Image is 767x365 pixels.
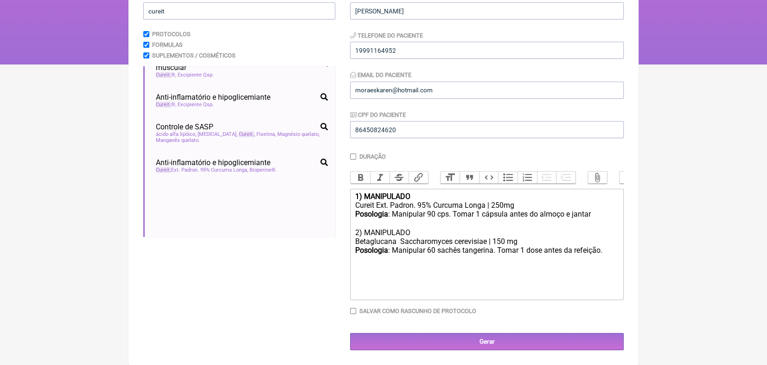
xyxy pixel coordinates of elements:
[198,131,237,137] span: [MEDICAL_DATA]
[350,333,624,350] input: Gerar
[359,153,386,160] label: Duração
[249,167,277,173] span: Bioperine®
[156,131,196,137] span: ácido alfa lipóico
[537,172,556,184] button: Decrease Level
[409,172,428,184] button: Link
[277,131,320,137] span: Magnésio quelato
[518,172,537,184] button: Numbers
[152,52,236,59] label: Suplementos / Cosméticos
[556,172,575,184] button: Increase Level
[479,172,499,184] button: Code
[152,41,183,48] label: Formulas
[156,137,200,143] span: Manganês quelato
[178,72,214,78] span: Excipiente Qsp
[156,167,171,173] span: Cureit
[620,172,639,184] button: Undo
[350,71,411,78] label: Email do Paciente
[355,210,619,263] div: : Manipular 90 cps. Tomar 1 cápsula antes do almoço e jantar ㅤ 2) MANIPULADO Betaglucana Saccharo...
[178,102,214,108] span: Excipiente Qsp
[156,72,171,78] span: Cureit
[460,172,479,184] button: Quote
[350,32,423,39] label: Telefone do Paciente
[350,111,406,118] label: CPF do Paciente
[355,210,388,218] strong: Posologia
[156,93,270,102] span: Anti-inflamatório e hipoglicemiante
[498,172,518,184] button: Bullets
[143,2,335,19] input: exemplo: emagrecimento, ansiedade
[359,307,476,314] label: Salvar como rascunho de Protocolo
[156,158,270,167] span: Anti-inflamatório e hipoglicemiante
[355,246,388,255] strong: Posologia
[156,102,176,108] span: ®
[355,201,619,210] div: Cureit Ext. Padron. 95% Curcuma Longa | 250mg
[152,31,191,38] label: Protocolos
[351,172,370,184] button: Bold
[256,131,276,137] span: Fisetina
[588,172,607,184] button: Attach Files
[156,102,171,108] span: Cureit
[355,192,410,201] strong: 1) MANIPULADO
[156,122,213,131] span: Controle de SASP
[156,72,176,78] span: ®
[370,172,390,184] button: Italic
[156,167,248,173] span: Ext. Padron. 95% Curcuma Longa
[390,172,409,184] button: Strikethrough
[239,131,254,137] span: Cureit
[441,172,460,184] button: Heading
